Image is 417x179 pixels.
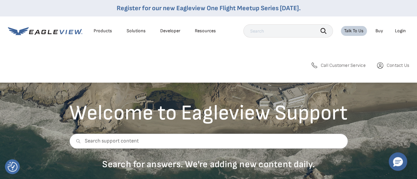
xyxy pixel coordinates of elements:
[243,24,333,38] input: Search
[375,28,383,34] a: Buy
[94,28,112,34] div: Products
[310,61,366,69] a: Call Customer Service
[389,152,407,171] button: Hello, have a question? Let’s chat.
[160,28,180,34] a: Developer
[8,162,17,172] button: Consent Preferences
[195,28,216,34] div: Resources
[344,28,364,34] div: Talk To Us
[117,4,301,12] a: Register for our new Eagleview One Flight Meetup Series [DATE].
[387,63,409,68] span: Contact Us
[376,61,409,69] a: Contact Us
[395,28,406,34] div: Login
[69,134,348,149] input: Search support content
[69,159,348,170] p: Search for answers. We're adding new content daily.
[127,28,146,34] div: Solutions
[8,162,17,172] img: Revisit consent button
[321,63,366,68] span: Call Customer Service
[69,103,348,124] h2: Welcome to Eagleview Support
